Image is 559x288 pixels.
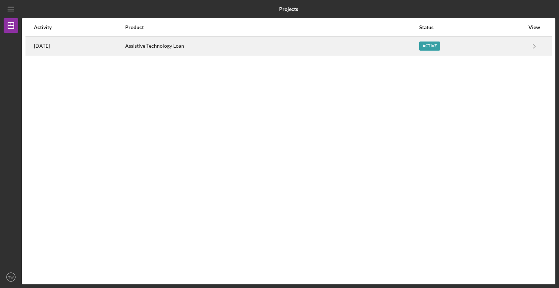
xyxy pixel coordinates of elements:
div: Active [419,42,440,51]
div: Status [419,24,524,30]
b: Projects [279,6,298,12]
div: View [525,24,543,30]
button: TW [4,270,18,284]
div: Activity [34,24,124,30]
div: Product [125,24,419,30]
time: 2025-09-11 04:11 [34,43,50,49]
div: Assistive Technology Loan [125,37,419,55]
text: TW [8,275,14,279]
